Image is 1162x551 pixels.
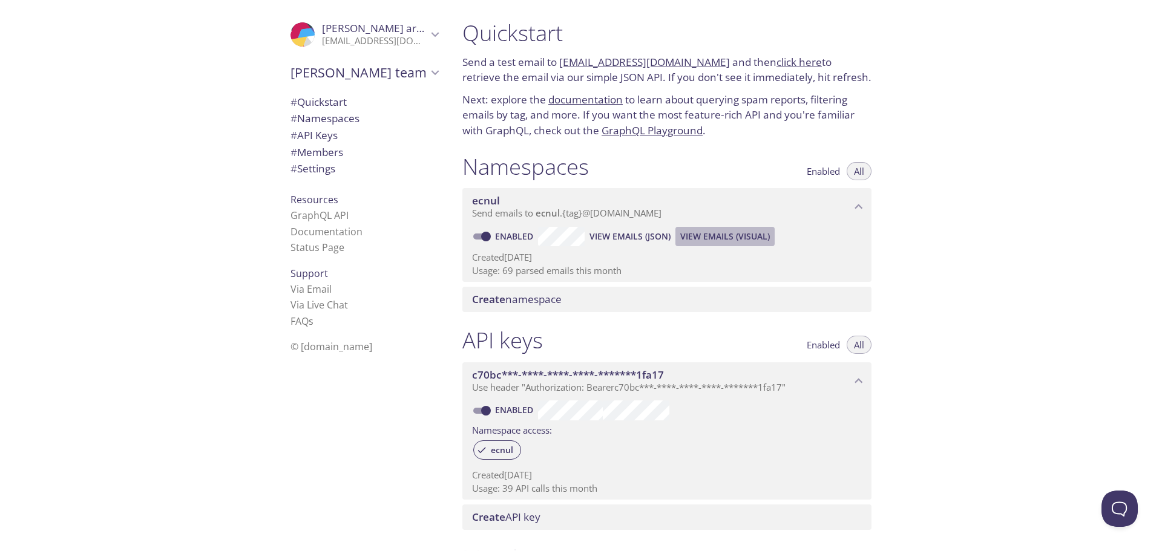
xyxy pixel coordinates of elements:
span: API key [472,510,540,524]
p: Next: explore the to learn about querying spam reports, filtering emails by tag, and more. If you... [462,92,871,139]
a: GraphQL API [290,209,349,222]
div: Create API Key [462,504,871,530]
span: # [290,145,297,159]
span: namespace [472,292,562,306]
div: Marcelo aragao [281,15,448,54]
p: Usage: 39 API calls this month [472,482,862,495]
a: FAQ [290,315,313,328]
div: Marcelo's team [281,57,448,88]
span: Create [472,292,505,306]
span: ecnul [536,207,560,219]
span: API Keys [290,128,338,142]
span: s [309,315,313,328]
div: API Keys [281,127,448,144]
a: [EMAIL_ADDRESS][DOMAIN_NAME] [559,55,730,69]
div: Team Settings [281,160,448,177]
button: Enabled [799,162,847,180]
h1: Quickstart [462,19,871,47]
p: Send a test email to and then to retrieve the email via our simple JSON API. If you don't see it ... [462,54,871,85]
p: [EMAIL_ADDRESS][DOMAIN_NAME] [322,35,427,47]
button: All [847,162,871,180]
span: View Emails (Visual) [680,229,770,244]
div: Create namespace [462,287,871,312]
a: Documentation [290,225,363,238]
a: documentation [548,93,623,106]
a: Via Email [290,282,332,296]
div: ecnul namespace [462,188,871,226]
span: Settings [290,161,335,175]
a: Via Live Chat [290,298,348,311]
h1: API keys [462,327,543,354]
button: Enabled [799,336,847,354]
p: Usage: 69 parsed emails this month [472,264,862,277]
span: Quickstart [290,95,347,109]
p: Created [DATE] [472,251,862,264]
span: Send emails to . {tag} @[DOMAIN_NAME] [472,207,661,219]
div: Quickstart [281,94,448,111]
label: Namespace access: [472,420,552,438]
span: Resources [290,193,338,206]
a: Enabled [493,404,538,416]
span: [PERSON_NAME] aragao [322,21,440,35]
span: Members [290,145,343,159]
span: Create [472,510,505,524]
span: Support [290,267,328,280]
div: Namespaces [281,110,448,127]
span: © [DOMAIN_NAME] [290,340,372,353]
span: [PERSON_NAME] team [290,64,427,81]
h1: Namespaces [462,153,589,180]
span: # [290,161,297,175]
button: All [847,336,871,354]
a: Status Page [290,241,344,254]
span: Namespaces [290,111,359,125]
iframe: Help Scout Beacon - Open [1101,491,1138,527]
button: View Emails (JSON) [585,227,675,246]
span: View Emails (JSON) [589,229,671,244]
div: ecnul [473,440,521,460]
p: Created [DATE] [472,469,862,481]
a: Enabled [493,230,538,242]
span: ecnul [472,194,500,207]
span: # [290,111,297,125]
a: click here [776,55,822,69]
span: ecnul [484,445,520,455]
span: # [290,128,297,142]
button: View Emails (Visual) [675,227,775,246]
a: GraphQL Playground [602,123,703,137]
div: Members [281,144,448,161]
span: # [290,95,297,109]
